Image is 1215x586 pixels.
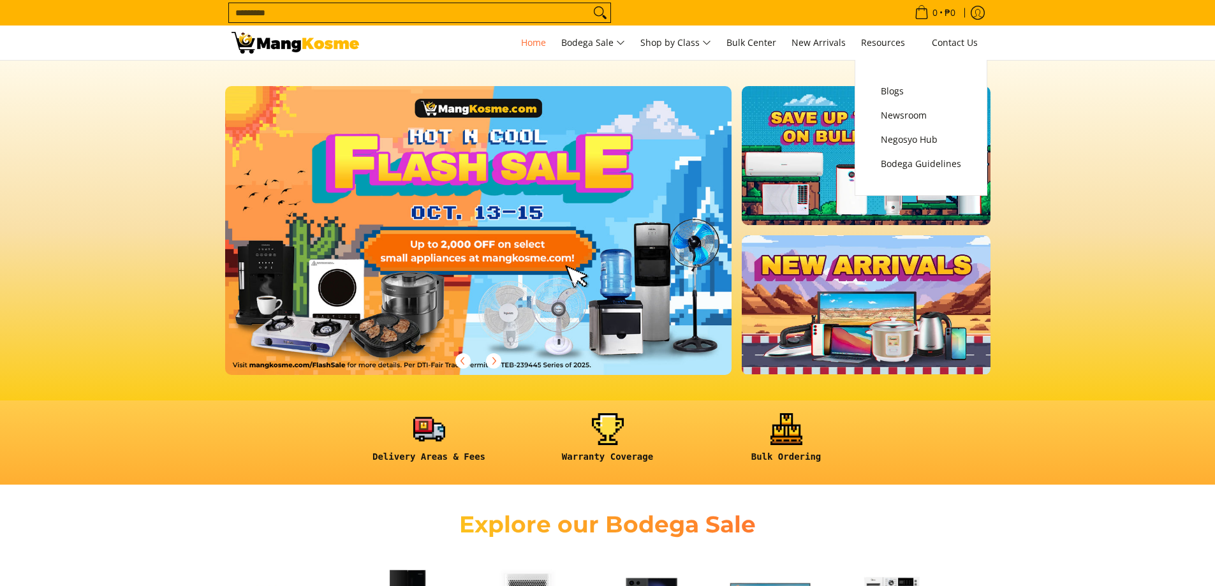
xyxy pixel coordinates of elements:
[521,36,546,48] span: Home
[423,510,793,539] h2: Explore our Bodega Sale
[881,156,961,172] span: Bodega Guidelines
[634,26,718,60] a: Shop by Class
[703,413,869,472] a: <h6><strong>Bulk Ordering</strong></h6>
[525,413,691,472] a: <h6><strong>Warranty Coverage</strong></h6>
[640,35,711,51] span: Shop by Class
[792,36,846,48] span: New Arrivals
[726,36,776,48] span: Bulk Center
[874,128,968,152] a: Negosyo Hub
[874,103,968,128] a: Newsroom
[515,26,552,60] a: Home
[720,26,783,60] a: Bulk Center
[925,26,984,60] a: Contact Us
[911,6,959,20] span: •
[931,8,939,17] span: 0
[943,8,957,17] span: ₱0
[561,35,625,51] span: Bodega Sale
[855,26,923,60] a: Resources
[590,3,610,22] button: Search
[449,347,477,375] button: Previous
[225,86,773,395] a: More
[881,108,961,124] span: Newsroom
[480,347,508,375] button: Next
[874,79,968,103] a: Blogs
[881,84,961,99] span: Blogs
[881,132,961,148] span: Negosyo Hub
[372,26,984,60] nav: Main Menu
[874,152,968,176] a: Bodega Guidelines
[785,26,852,60] a: New Arrivals
[555,26,631,60] a: Bodega Sale
[232,32,359,54] img: Mang Kosme: Your Home Appliances Warehouse Sale Partner!
[346,413,512,472] a: <h6><strong>Delivery Areas & Fees</strong></h6>
[861,35,917,51] span: Resources
[932,36,978,48] span: Contact Us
